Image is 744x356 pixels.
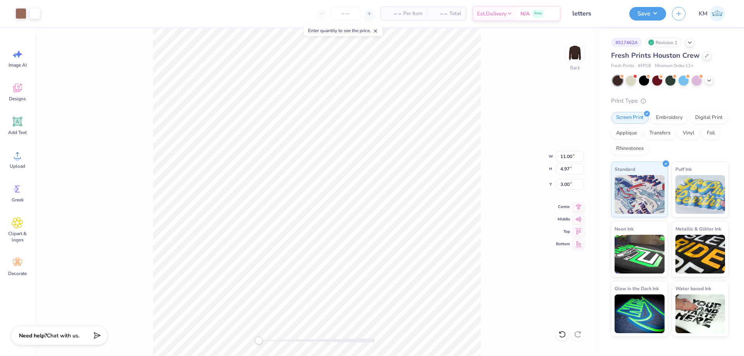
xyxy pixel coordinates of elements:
[330,7,360,21] input: – –
[611,63,634,69] span: Fresh Prints
[10,163,25,169] span: Upload
[611,143,649,155] div: Rhinestones
[9,96,26,102] span: Designs
[615,175,665,214] img: Standard
[556,216,570,222] span: Middle
[47,332,79,339] span: Chat with us.
[611,96,728,105] div: Print Type
[611,112,649,124] div: Screen Print
[638,63,651,69] span: # FP18
[449,10,461,18] span: Total
[644,127,675,139] div: Transfers
[611,38,642,47] div: # 517462A
[702,127,720,139] div: Foil
[386,10,401,18] span: – –
[678,127,699,139] div: Vinyl
[690,112,728,124] div: Digital Print
[556,241,570,247] span: Bottom
[304,25,382,36] div: Enter quantity to see the price.
[556,204,570,210] span: Center
[629,7,666,21] button: Save
[655,63,694,69] span: Minimum Order: 12 +
[675,165,692,173] span: Puff Ink
[534,11,542,16] span: Free
[8,129,27,136] span: Add Text
[5,230,30,243] span: Clipart & logos
[615,284,659,292] span: Glow in the Dark Ink
[615,225,634,233] span: Neon Ink
[255,337,263,344] div: Accessibility label
[12,197,24,203] span: Greek
[675,284,711,292] span: Water based Ink
[651,112,688,124] div: Embroidery
[477,10,506,18] span: Est. Delivery
[646,38,682,47] div: Revision 1
[9,62,27,68] span: Image AI
[567,6,623,21] input: Untitled Design
[699,9,708,18] span: KM
[675,175,725,214] img: Puff Ink
[570,64,580,71] div: Back
[695,6,728,21] a: KM
[710,6,725,21] img: Karl Michael Narciza
[611,127,642,139] div: Applique
[675,294,725,333] img: Water based Ink
[19,332,47,339] strong: Need help?
[675,225,721,233] span: Metallic & Glitter Ink
[403,10,422,18] span: Per Item
[615,165,635,173] span: Standard
[520,10,530,18] span: N/A
[675,235,725,273] img: Metallic & Glitter Ink
[556,229,570,235] span: Top
[432,10,447,18] span: – –
[611,51,699,60] span: Fresh Prints Houston Crew
[567,45,583,60] img: Back
[615,235,665,273] img: Neon Ink
[8,270,27,277] span: Decorate
[615,294,665,333] img: Glow in the Dark Ink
